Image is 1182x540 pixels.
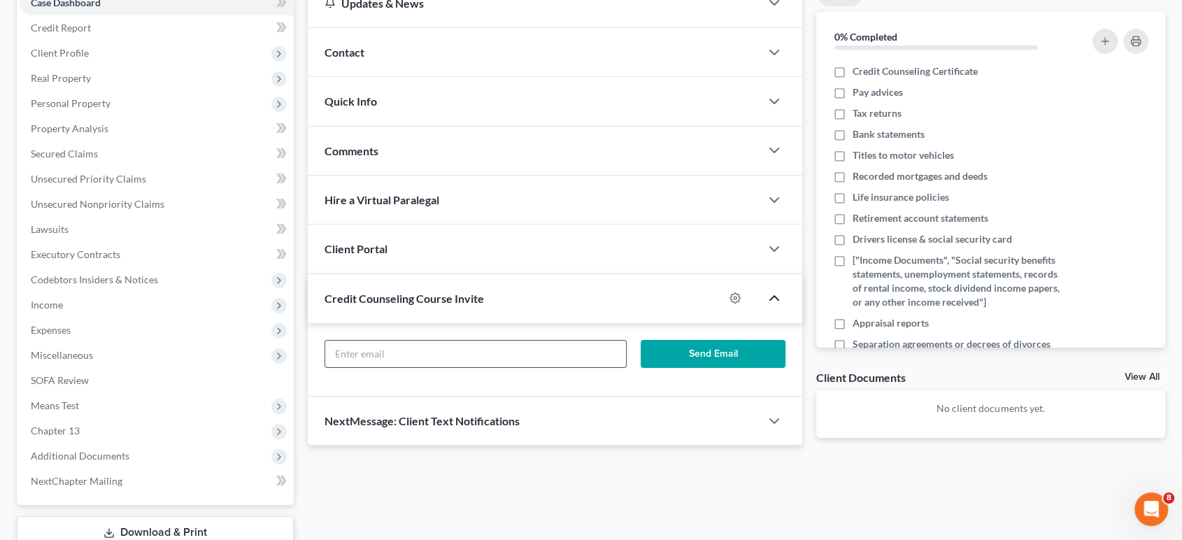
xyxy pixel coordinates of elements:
[31,349,93,361] span: Miscellaneous
[834,31,897,43] strong: 0% Completed
[31,299,63,311] span: Income
[31,198,164,210] span: Unsecured Nonpriority Claims
[1163,492,1174,504] span: 8
[853,148,954,162] span: Titles to motor vehicles
[31,223,69,235] span: Lawsuits
[31,72,91,84] span: Real Property
[31,47,89,59] span: Client Profile
[325,94,377,108] span: Quick Info
[20,166,294,192] a: Unsecured Priority Claims
[325,193,439,206] span: Hire a Virtual Paralegal
[31,450,129,462] span: Additional Documents
[20,116,294,141] a: Property Analysis
[816,370,906,385] div: Client Documents
[853,337,1051,351] span: Separation agreements or decrees of divorces
[641,340,785,368] button: Send Email
[325,414,520,427] span: NextMessage: Client Text Notifications
[20,192,294,217] a: Unsecured Nonpriority Claims
[325,144,378,157] span: Comments
[1134,492,1168,526] iframe: Intercom live chat
[853,211,988,225] span: Retirement account statements
[20,15,294,41] a: Credit Report
[31,248,120,260] span: Executory Contracts
[20,368,294,393] a: SOFA Review
[1125,372,1160,382] a: View All
[20,141,294,166] a: Secured Claims
[31,173,146,185] span: Unsecured Priority Claims
[325,242,387,255] span: Client Portal
[325,292,484,305] span: Credit Counseling Course Invite
[31,22,91,34] span: Credit Report
[31,399,79,411] span: Means Test
[31,475,122,487] span: NextChapter Mailing
[853,253,1067,309] span: ["Income Documents", "Social security benefits statements, unemployment statements, records of re...
[20,469,294,494] a: NextChapter Mailing
[20,242,294,267] a: Executory Contracts
[853,127,925,141] span: Bank statements
[853,85,903,99] span: Pay advices
[853,232,1012,246] span: Drivers license & social security card
[31,148,98,159] span: Secured Claims
[31,97,111,109] span: Personal Property
[853,64,978,78] span: Credit Counseling Certificate
[20,217,294,242] a: Lawsuits
[853,169,988,183] span: Recorded mortgages and deeds
[827,402,1154,415] p: No client documents yet.
[853,316,929,330] span: Appraisal reports
[853,106,902,120] span: Tax returns
[31,374,89,386] span: SOFA Review
[31,122,108,134] span: Property Analysis
[31,273,158,285] span: Codebtors Insiders & Notices
[31,324,71,336] span: Expenses
[325,341,627,367] input: Enter email
[853,190,949,204] span: Life insurance policies
[31,425,80,436] span: Chapter 13
[325,45,364,59] span: Contact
